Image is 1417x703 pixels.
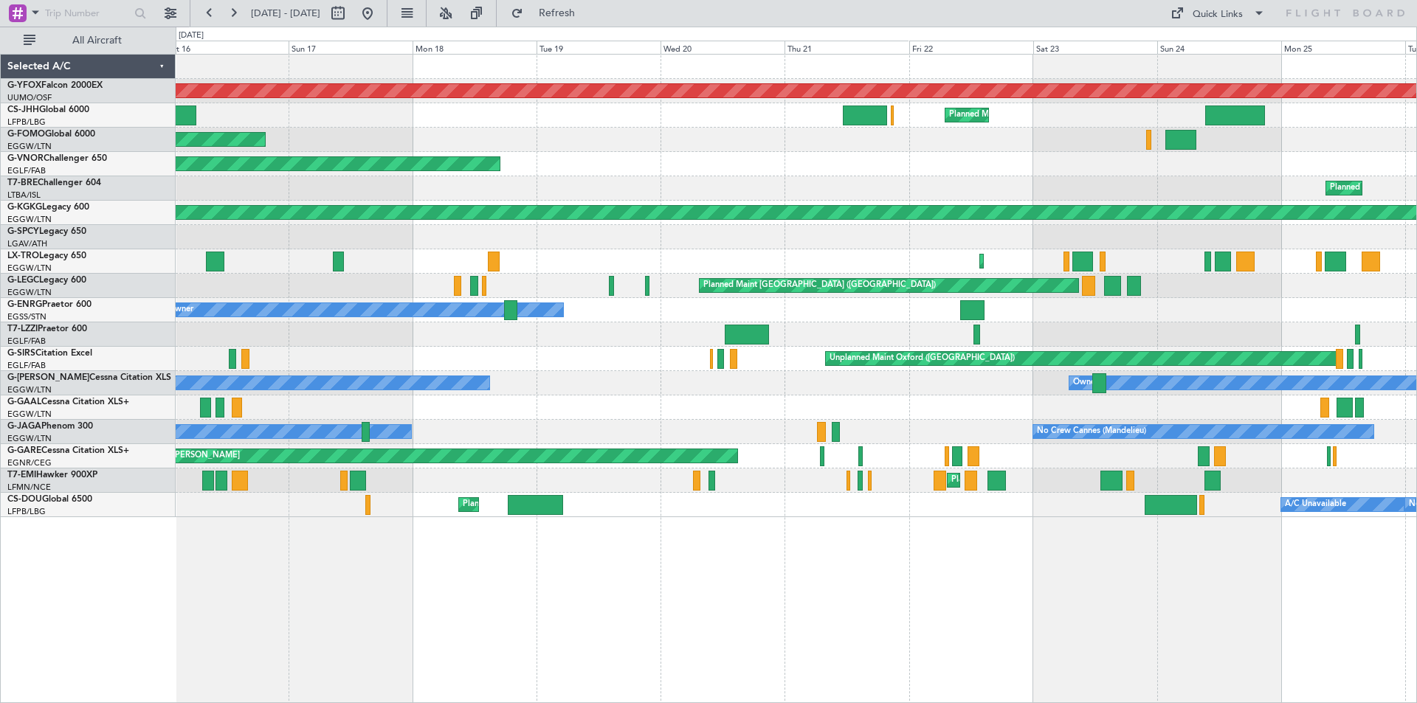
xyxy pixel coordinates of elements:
[703,274,936,297] div: Planned Maint [GEOGRAPHIC_DATA] ([GEOGRAPHIC_DATA])
[7,457,52,468] a: EGNR/CEG
[7,252,39,260] span: LX-TRO
[7,227,86,236] a: G-SPCYLegacy 650
[1281,41,1405,54] div: Mon 25
[165,41,289,54] div: Sat 16
[7,92,52,103] a: UUMO/OSF
[1193,7,1243,22] div: Quick Links
[289,41,413,54] div: Sun 17
[7,179,101,187] a: T7-BREChallenger 604
[7,349,35,358] span: G-SIRS
[7,300,42,309] span: G-ENRG
[7,154,44,163] span: G-VNOR
[7,105,39,114] span: CS-JHH
[7,384,52,395] a: EGGW/LTN
[7,373,89,382] span: G-[PERSON_NAME]
[1033,41,1157,54] div: Sat 23
[7,311,46,322] a: EGSS/STN
[537,41,661,54] div: Tue 19
[7,141,52,152] a: EGGW/LTN
[45,2,130,24] input: Trip Number
[7,117,46,128] a: LFPB/LBG
[7,81,41,90] span: G-YFOX
[7,349,92,358] a: G-SIRSCitation Excel
[7,433,52,444] a: EGGW/LTN
[7,179,38,187] span: T7-BRE
[7,190,41,201] a: LTBA/ISL
[526,8,588,18] span: Refresh
[7,495,42,504] span: CS-DOU
[7,336,46,347] a: EGLF/FAB
[7,165,46,176] a: EGLF/FAB
[7,471,97,479] a: T7-EMIHawker 900XP
[951,469,1075,491] div: Planned Maint [PERSON_NAME]
[7,360,46,371] a: EGLF/FAB
[7,252,86,260] a: LX-TROLegacy 650
[7,105,89,114] a: CS-JHHGlobal 6000
[7,203,89,212] a: G-KGKGLegacy 600
[7,276,39,285] span: G-LEGC
[504,1,593,25] button: Refresh
[7,398,41,406] span: G-GAAL
[7,203,42,212] span: G-KGKG
[413,41,537,54] div: Mon 18
[7,446,129,455] a: G-GARECessna Citation XLS+
[1157,41,1281,54] div: Sun 24
[7,422,41,431] span: G-JAGA
[7,238,47,249] a: LGAV/ATH
[7,214,52,225] a: EGGW/LTN
[7,506,46,517] a: LFPB/LBG
[7,276,86,285] a: G-LEGCLegacy 600
[909,41,1033,54] div: Fri 22
[7,287,52,298] a: EGGW/LTN
[7,154,107,163] a: G-VNORChallenger 650
[7,325,38,333] span: T7-LZZI
[7,263,52,274] a: EGGW/LTN
[7,373,171,382] a: G-[PERSON_NAME]Cessna Citation XLS
[7,446,41,455] span: G-GARE
[7,130,95,139] a: G-FOMOGlobal 6000
[7,409,52,420] a: EGGW/LTN
[1037,420,1146,443] div: No Crew Cannes (Mandelieu)
[7,300,92,309] a: G-ENRGPraetor 600
[7,81,103,90] a: G-YFOXFalcon 2000EX
[949,104,1182,126] div: Planned Maint [GEOGRAPHIC_DATA] ([GEOGRAPHIC_DATA])
[7,325,87,333] a: T7-LZZIPraetor 600
[1163,1,1272,25] button: Quick Links
[168,299,193,321] div: Owner
[251,7,320,20] span: [DATE] - [DATE]
[463,494,695,516] div: Planned Maint [GEOGRAPHIC_DATA] ([GEOGRAPHIC_DATA])
[7,495,92,504] a: CS-DOUGlobal 6500
[661,41,785,54] div: Wed 20
[38,35,156,46] span: All Aircraft
[7,398,129,406] a: G-GAALCessna Citation XLS+
[7,130,45,139] span: G-FOMO
[830,347,1015,370] div: Unplanned Maint Oxford ([GEOGRAPHIC_DATA])
[179,30,204,42] div: [DATE]
[16,29,160,52] button: All Aircraft
[1285,494,1346,516] div: A/C Unavailable
[7,227,39,236] span: G-SPCY
[1073,372,1098,394] div: Owner
[7,482,51,493] a: LFMN/NCE
[7,422,93,431] a: G-JAGAPhenom 300
[785,41,909,54] div: Thu 21
[7,471,36,479] span: T7-EMI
